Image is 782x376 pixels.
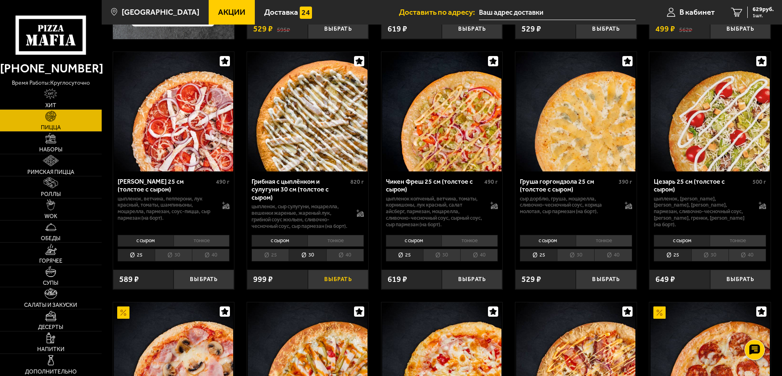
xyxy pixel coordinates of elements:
div: Грибная с цыплёнком и сулугуни 30 см (толстое с сыром) [252,178,348,201]
button: Выбрать [710,19,771,39]
span: Доставка [264,8,298,16]
li: 40 [192,249,229,261]
span: 499 ₽ [655,25,675,33]
p: цыпленок, сыр сулугуни, моцарелла, вешенки жареные, жареный лук, грибной соус Жюльен, сливочно-че... [252,203,348,230]
img: Цезарь 25 см (толстое с сыром) [651,52,770,171]
li: 25 [118,249,155,261]
button: Выбрать [174,270,234,290]
span: [GEOGRAPHIC_DATA] [122,8,199,16]
li: тонкое [441,235,498,246]
li: 25 [386,249,423,261]
span: WOK [45,214,57,219]
p: цыпленок, ветчина, пепперони, лук красный, томаты, шампиньоны, моцарелла, пармезан, соус-пицца, с... [118,196,214,222]
button: Выбрать [576,19,636,39]
span: 529 ₽ [521,275,541,284]
li: с сыром [252,235,307,246]
li: тонкое [174,235,230,246]
button: Выбрать [308,19,368,39]
span: 1 шт. [753,13,774,18]
li: 25 [252,249,289,261]
p: цыпленок, [PERSON_NAME], [PERSON_NAME], [PERSON_NAME], пармезан, сливочно-чесночный соус, [PERSON... [654,196,751,228]
span: 629 руб. [753,7,774,12]
a: Чикен Фреш 25 см (толстое с сыром) [381,52,503,171]
span: Доставить по адресу: [399,8,479,16]
span: Наборы [39,147,62,153]
span: Горячее [39,258,62,264]
button: Выбрать [576,270,636,290]
li: 40 [729,249,766,261]
span: Напитки [37,347,65,352]
li: с сыром [520,235,576,246]
li: 40 [594,249,632,261]
span: 820 г [350,178,364,185]
span: Хит [45,103,56,108]
img: Петровская 25 см (толстое с сыром) [114,52,233,171]
a: Грибная с цыплёнком и сулугуни 30 см (толстое с сыром) [247,52,368,171]
li: с сыром [386,235,442,246]
span: 589 ₽ [119,275,139,284]
li: 25 [654,249,691,261]
span: 490 г [216,178,229,185]
s: 562 ₽ [679,25,692,33]
button: Выбрать [442,270,502,290]
span: 390 г [619,178,632,185]
span: Акции [218,8,245,16]
li: тонкое [710,235,766,246]
p: сыр дорблю, груша, моцарелла, сливочно-чесночный соус, корица молотая, сыр пармезан (на борт). [520,196,617,215]
li: тонкое [576,235,632,246]
span: Супы [43,280,58,286]
li: тонкое [307,235,364,246]
li: 40 [460,249,498,261]
div: Цезарь 25 см (толстое с сыром) [654,178,751,193]
span: 529 ₽ [521,25,541,33]
li: 30 [691,249,729,261]
li: 30 [155,249,192,261]
li: с сыром [118,235,174,246]
img: Акционный [117,306,129,319]
div: [PERSON_NAME] 25 см (толстое с сыром) [118,178,214,193]
li: 30 [289,249,326,261]
button: Выбрать [710,270,771,290]
span: 619 ₽ [388,25,407,33]
span: Римская пицца [27,169,74,175]
span: 999 ₽ [253,275,273,284]
a: Цезарь 25 см (толстое с сыром) [649,52,771,171]
li: 30 [423,249,460,261]
span: Дополнительно [25,369,77,375]
div: Чикен Фреш 25 см (толстое с сыром) [386,178,483,193]
button: Выбрать [308,270,368,290]
span: 490 г [484,178,498,185]
span: В кабинет [680,8,715,16]
a: Петровская 25 см (толстое с сыром) [113,52,234,171]
input: Ваш адрес доставки [479,5,635,20]
span: Обеды [41,236,60,241]
img: Чикен Фреш 25 см (толстое с сыром) [382,52,501,171]
div: Груша горгондзола 25 см (толстое с сыром) [520,178,617,193]
span: Десерты [38,324,63,330]
li: 40 [326,249,364,261]
s: 595 ₽ [277,25,290,33]
img: Груша горгондзола 25 см (толстое с сыром) [516,52,635,171]
li: 25 [520,249,557,261]
span: 529 ₽ [253,25,273,33]
span: 649 ₽ [655,275,675,284]
img: 15daf4d41897b9f0e9f617042186c801.svg [300,7,312,19]
img: Грибная с цыплёнком и сулугуни 30 см (толстое с сыром) [248,52,367,171]
p: цыпленок копченый, ветчина, томаты, корнишоны, лук красный, салат айсберг, пармезан, моцарелла, с... [386,196,483,228]
span: Роллы [41,191,61,197]
button: Выбрать [442,19,502,39]
span: 619 ₽ [388,275,407,284]
li: 30 [557,249,594,261]
img: Акционный [653,306,666,319]
li: с сыром [654,235,710,246]
span: 500 г [753,178,766,185]
span: Салаты и закуски [24,302,77,308]
span: Пицца [41,125,61,131]
a: Груша горгондзола 25 см (толстое с сыром) [515,52,637,171]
